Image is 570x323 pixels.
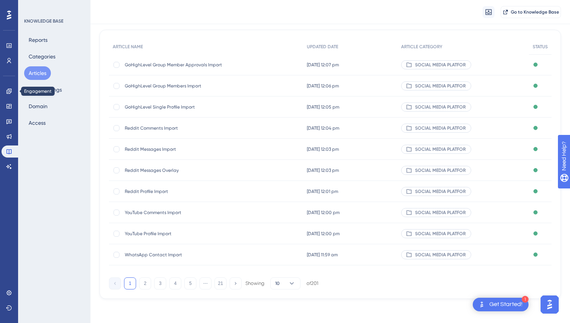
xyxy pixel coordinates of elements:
[489,300,522,309] div: Get Started!
[307,231,340,237] span: [DATE] 12:00 pm
[125,125,245,131] span: Reddit Comments Import
[415,146,466,152] span: SOCIAL MEDIA PLATFOR
[215,277,227,289] button: 21
[184,277,196,289] button: 5
[24,66,51,80] button: Articles
[24,116,50,130] button: Access
[124,277,136,289] button: 1
[307,210,340,216] span: [DATE] 12:00 pm
[533,44,548,50] span: STATUS
[113,44,143,50] span: ARTICLE NAME
[125,83,245,89] span: GoHighLevel Group Members Import
[415,125,466,131] span: SOCIAL MEDIA PLATFOR
[24,83,66,96] button: Page Settings
[125,146,245,152] span: Reddit Messages Import
[415,167,466,173] span: SOCIAL MEDIA PLATFOR
[522,296,529,303] div: 1
[415,62,466,68] span: SOCIAL MEDIA PLATFOR
[307,188,338,194] span: [DATE] 12:01 pm
[307,83,339,89] span: [DATE] 12:06 pm
[125,252,245,258] span: WhatsApp Contact Import
[169,277,181,289] button: 4
[538,293,561,316] iframe: UserGuiding AI Assistant Launcher
[154,277,166,289] button: 3
[307,125,339,131] span: [DATE] 12:04 pm
[245,280,264,287] div: Showing
[24,50,60,63] button: Categories
[139,277,151,289] button: 2
[473,298,529,311] div: Open Get Started! checklist, remaining modules: 1
[24,33,52,47] button: Reports
[307,167,339,173] span: [DATE] 12:03 pm
[18,2,47,11] span: Need Help?
[125,104,245,110] span: GoHighLevel Single Profile Import
[415,104,466,110] span: SOCIAL MEDIA PLATFOR
[415,231,466,237] span: SOCIAL MEDIA PLATFOR
[415,252,466,258] span: SOCIAL MEDIA PLATFOR
[477,300,486,309] img: launcher-image-alternative-text
[511,9,559,15] span: Go to Knowledge Base
[125,62,245,68] span: GoHighLevel Group Member Approvals Import
[307,62,339,68] span: [DATE] 12:07 pm
[415,210,466,216] span: SOCIAL MEDIA PLATFOR
[401,44,442,50] span: ARTICLE CATEGORY
[307,252,338,258] span: [DATE] 11:59 am
[307,146,339,152] span: [DATE] 12:03 pm
[125,210,245,216] span: YouTube Comments Import
[125,231,245,237] span: YouTube Profile Import
[199,277,211,289] button: ⋯
[307,104,339,110] span: [DATE] 12:05 pm
[501,6,561,18] button: Go to Knowledge Base
[24,100,52,113] button: Domain
[415,188,466,194] span: SOCIAL MEDIA PLATFOR
[307,44,338,50] span: UPDATED DATE
[125,188,245,194] span: Reddit Profile Import
[306,280,318,287] div: of 201
[24,18,63,24] div: KNOWLEDGE BASE
[275,280,280,286] span: 10
[415,83,466,89] span: SOCIAL MEDIA PLATFOR
[270,277,300,289] button: 10
[125,167,245,173] span: Reddit Messages Overlay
